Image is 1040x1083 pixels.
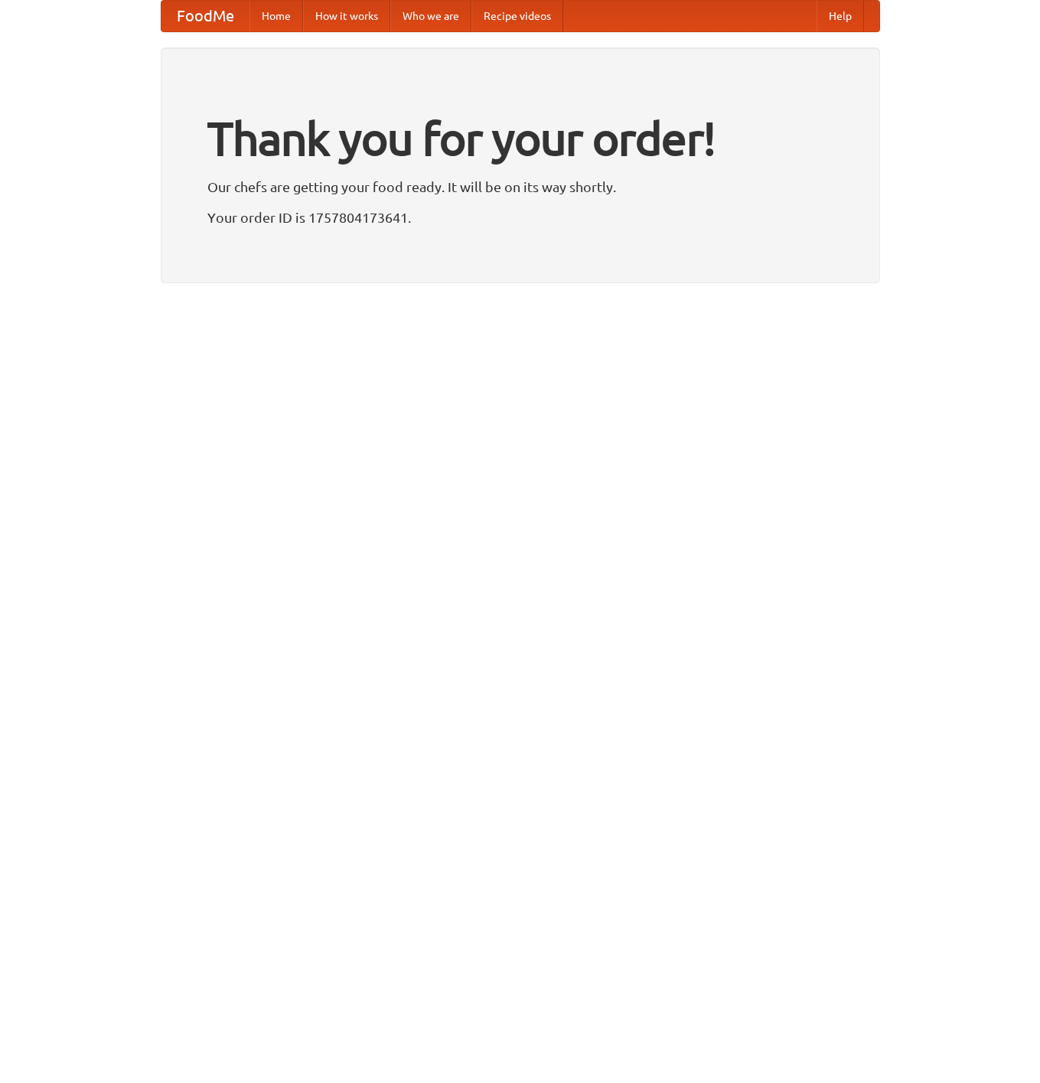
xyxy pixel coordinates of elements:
a: How it works [303,1,390,31]
a: Help [817,1,864,31]
a: FoodMe [161,1,249,31]
p: Your order ID is 1757804173641. [207,206,833,229]
a: Who we are [390,1,471,31]
h1: Thank you for your order! [207,102,833,175]
p: Our chefs are getting your food ready. It will be on its way shortly. [207,175,833,198]
a: Home [249,1,303,31]
a: Recipe videos [471,1,563,31]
